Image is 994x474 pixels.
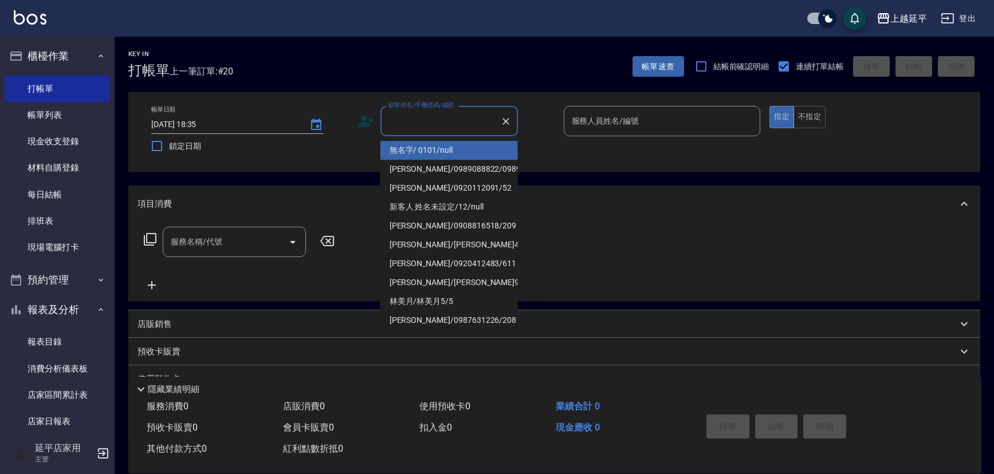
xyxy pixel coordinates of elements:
li: [PERSON_NAME]/0989088822/0989088822 [380,160,518,179]
a: 報表目錄 [5,329,110,355]
a: 店家區間累計表 [5,382,110,408]
img: Logo [14,10,46,25]
span: 結帳前確認明細 [713,61,769,73]
span: 使用預收卡 0 [419,401,470,412]
li: [PERSON_NAME]/0920412483/611 [380,254,518,273]
p: 店販銷售 [137,318,172,330]
li: [PERSON_NAME]/0987631226/208 [380,311,518,330]
button: Choose date, selected date is 2025-09-25 [302,111,330,139]
li: [PERSON_NAME]/0920112091/52 [380,179,518,197]
button: 指定 [769,106,794,128]
h5: 延平店家用 [35,443,93,454]
div: 上越延平 [890,11,927,26]
p: 隱藏業績明細 [148,384,199,396]
span: 紅利點數折抵 0 [283,443,343,454]
label: 帳單日期 [151,105,175,114]
span: 現金應收 0 [556,422,600,433]
a: 消費分析儀表板 [5,355,110,382]
span: 扣入金 0 [419,422,452,433]
span: 會員卡販賣 0 [283,422,334,433]
h3: 打帳單 [128,62,170,78]
button: 櫃檯作業 [5,41,110,71]
li: 林美月/林美月5/5 [380,292,518,311]
p: 預收卡販賣 [137,346,180,358]
div: 店販銷售 [128,310,980,338]
button: save [843,7,866,30]
input: YYYY/MM/DD hh:mm [151,115,298,134]
h2: Key In [128,50,170,58]
a: 材料自購登錄 [5,155,110,181]
li: 新客人 姓名未設定/12/null [380,197,518,216]
span: 連續打單結帳 [796,61,844,73]
a: 排班表 [5,208,110,234]
div: 項目消費 [128,185,980,222]
p: 項目消費 [137,198,172,210]
div: 使用預收卡 [128,365,980,393]
div: 預收卡販賣 [128,338,980,365]
button: 預約管理 [5,265,110,295]
button: 上越延平 [872,7,932,30]
p: 主管 [35,454,93,464]
a: 店家日報表 [5,408,110,434]
a: 打帳單 [5,76,110,102]
button: 登出 [936,8,980,29]
span: 上一筆訂單:#20 [170,64,234,78]
button: 不指定 [793,106,826,128]
span: 店販消費 0 [283,401,325,412]
a: 現金收支登錄 [5,128,110,155]
a: 每日結帳 [5,181,110,208]
p: 使用預收卡 [137,373,180,385]
button: 帳單速查 [632,56,684,77]
li: [PERSON_NAME]/[PERSON_NAME]4805/4805 [380,235,518,254]
button: Open [284,233,302,251]
label: 顧客姓名/手機號碼/編號 [388,101,454,109]
a: 現場電腦打卡 [5,234,110,260]
li: 無名字/ 0101/null [380,141,518,160]
img: Person [9,442,32,465]
li: [PERSON_NAME]/[PERSON_NAME]9/9 [380,273,518,292]
span: 預收卡販賣 0 [147,422,198,433]
button: Clear [498,113,514,129]
span: 其他付款方式 0 [147,443,207,454]
span: 業績合計 0 [556,401,600,412]
a: 帳單列表 [5,102,110,128]
span: 鎖定日期 [169,140,201,152]
button: 報表及分析 [5,295,110,325]
li: [PERSON_NAME]/0908816518/209 [380,216,518,235]
span: 服務消費 0 [147,401,188,412]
